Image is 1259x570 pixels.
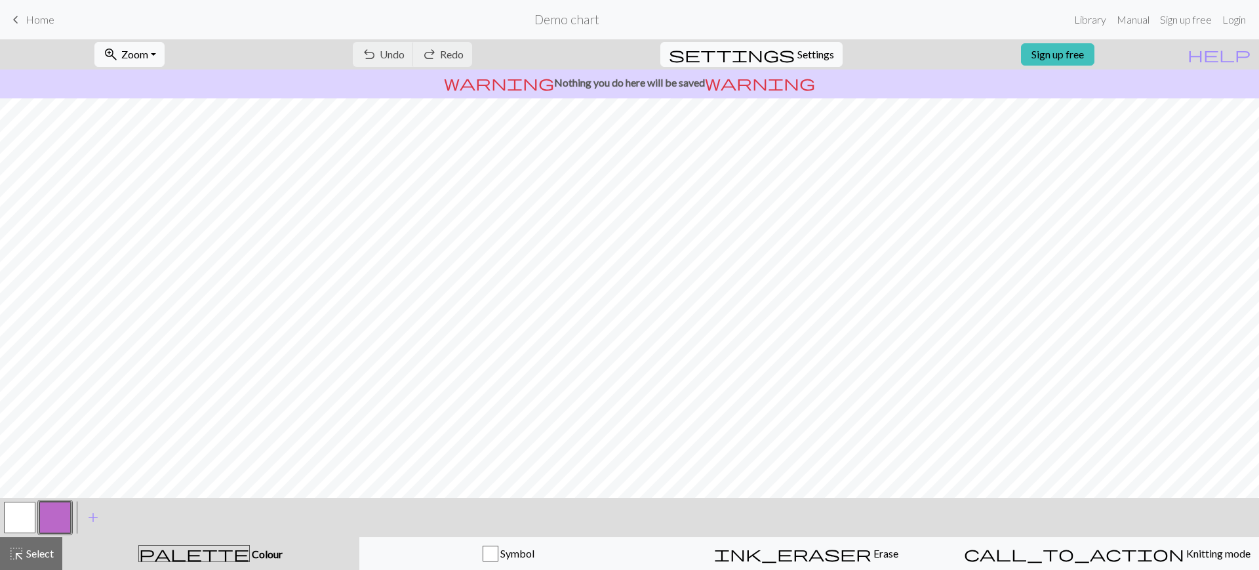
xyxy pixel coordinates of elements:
[498,547,534,560] span: Symbol
[669,45,795,64] span: settings
[797,47,834,62] span: Settings
[871,547,898,560] span: Erase
[964,544,1184,563] span: call_to_action
[669,47,795,62] i: Settings
[250,548,283,560] span: Colour
[955,537,1259,570] button: Knitting mode
[8,10,24,29] span: keyboard_arrow_left
[94,42,165,67] button: Zoom
[714,544,871,563] span: ink_eraser
[1217,7,1251,33] a: Login
[1155,7,1217,33] a: Sign up free
[62,537,359,570] button: Colour
[444,73,554,92] span: warning
[1021,43,1094,66] a: Sign up free
[1111,7,1155,33] a: Manual
[534,12,599,27] h2: Demo chart
[359,537,658,570] button: Symbol
[1188,45,1250,64] span: help
[1184,547,1250,560] span: Knitting mode
[1069,7,1111,33] a: Library
[139,544,249,563] span: palette
[121,48,148,60] span: Zoom
[8,9,54,31] a: Home
[660,42,843,67] button: SettingsSettings
[24,547,54,560] span: Select
[26,13,54,26] span: Home
[9,544,24,563] span: highlight_alt
[5,75,1254,91] p: Nothing you do here will be saved
[103,45,119,64] span: zoom_in
[705,73,815,92] span: warning
[657,537,955,570] button: Erase
[85,508,101,527] span: add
